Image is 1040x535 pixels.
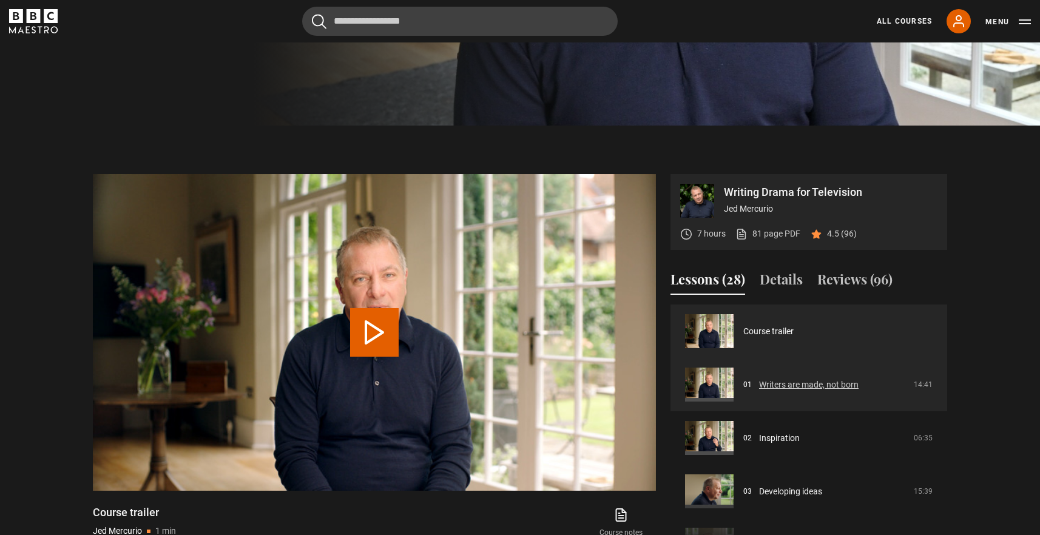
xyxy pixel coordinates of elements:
video-js: Video Player [93,174,656,491]
button: Play Video [350,308,399,357]
a: Writers are made, not born [759,379,859,391]
svg: BBC Maestro [9,9,58,33]
a: Developing ideas [759,485,822,498]
input: Search [302,7,618,36]
h1: Course trailer [93,505,176,520]
button: Reviews (96) [817,269,893,295]
a: Inspiration [759,432,800,445]
button: Submit the search query [312,14,326,29]
p: Writing Drama for Television [724,187,937,198]
a: Course trailer [743,325,794,338]
a: 81 page PDF [735,227,800,240]
p: 7 hours [697,227,726,240]
a: All Courses [877,16,932,27]
p: 4.5 (96) [827,227,857,240]
button: Details [760,269,803,295]
button: Toggle navigation [985,16,1031,28]
button: Lessons (28) [670,269,745,295]
p: Jed Mercurio [724,203,937,215]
